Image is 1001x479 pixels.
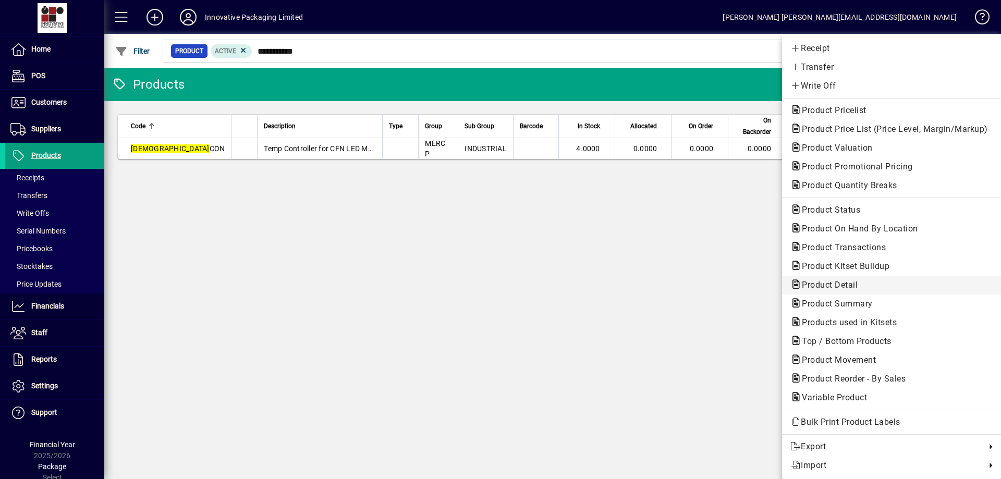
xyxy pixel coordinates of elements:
span: Product Status [790,205,865,215]
span: Product Summary [790,299,878,309]
span: Product Valuation [790,143,878,153]
span: Receipt [790,42,993,55]
span: Top / Bottom Products [790,336,897,346]
span: Product Pricelist [790,105,872,115]
span: Products used in Kitsets [790,317,902,327]
span: Product Movement [790,355,881,365]
span: Product Kitset Buildup [790,261,895,271]
span: Import [790,459,981,472]
span: Bulk Print Product Labels [790,416,993,428]
span: Variable Product [790,392,872,402]
span: Write Off [790,80,993,92]
span: Product Detail [790,280,863,290]
span: Product Quantity Breaks [790,180,902,190]
span: Product Transactions [790,242,891,252]
span: Transfer [790,61,993,73]
span: Product Promotional Pricing [790,162,918,171]
span: Product Reorder - By Sales [790,374,911,384]
span: Product Price List (Price Level, Margin/Markup) [790,124,993,134]
span: Export [790,440,981,453]
span: Product On Hand By Location [790,224,923,234]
